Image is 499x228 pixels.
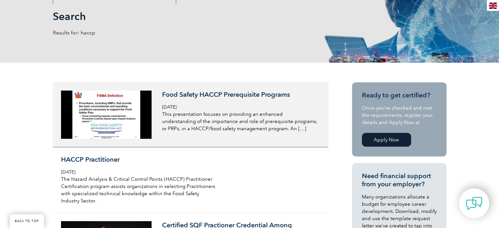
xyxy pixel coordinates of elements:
[61,176,217,204] p: The Hazard Analysis & Critical Control Points (HACCP) Practitioner Certification program assists ...
[466,195,482,212] img: contact-chat.png
[162,104,177,110] span: [DATE]
[53,147,328,213] a: HACCP Practitioner [DATE] The Hazard Analysis & Critical Control Points (HACCP) Practitioner Cert...
[61,169,75,175] span: [DATE]
[53,82,328,147] a: Food Safety HACCP Prerequisite Programs [DATE] This presentation focuses on providing an enhanced...
[162,91,318,99] h3: Food Safety HACCP Prerequisite Programs
[362,172,437,188] h3: Need financial support from your employer?
[61,91,152,139] img: food-safety-haccp-prerequisite-programs-900x480-1-300x160.jpg
[53,29,250,36] p: Results for: haccp
[489,3,497,9] img: en
[53,10,305,23] h1: Search
[162,111,318,132] p: This presentation focuses on providing an enhanced understanding of the importance and role of pr...
[362,91,437,99] h3: Ready to get certified?
[362,104,437,126] p: Once you’ve checked and met the requirements, register your details and Apply Now at
[10,214,44,228] a: BACK TO TOP
[362,133,411,147] a: Apply Now
[61,155,217,164] h3: HACCP Practitioner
